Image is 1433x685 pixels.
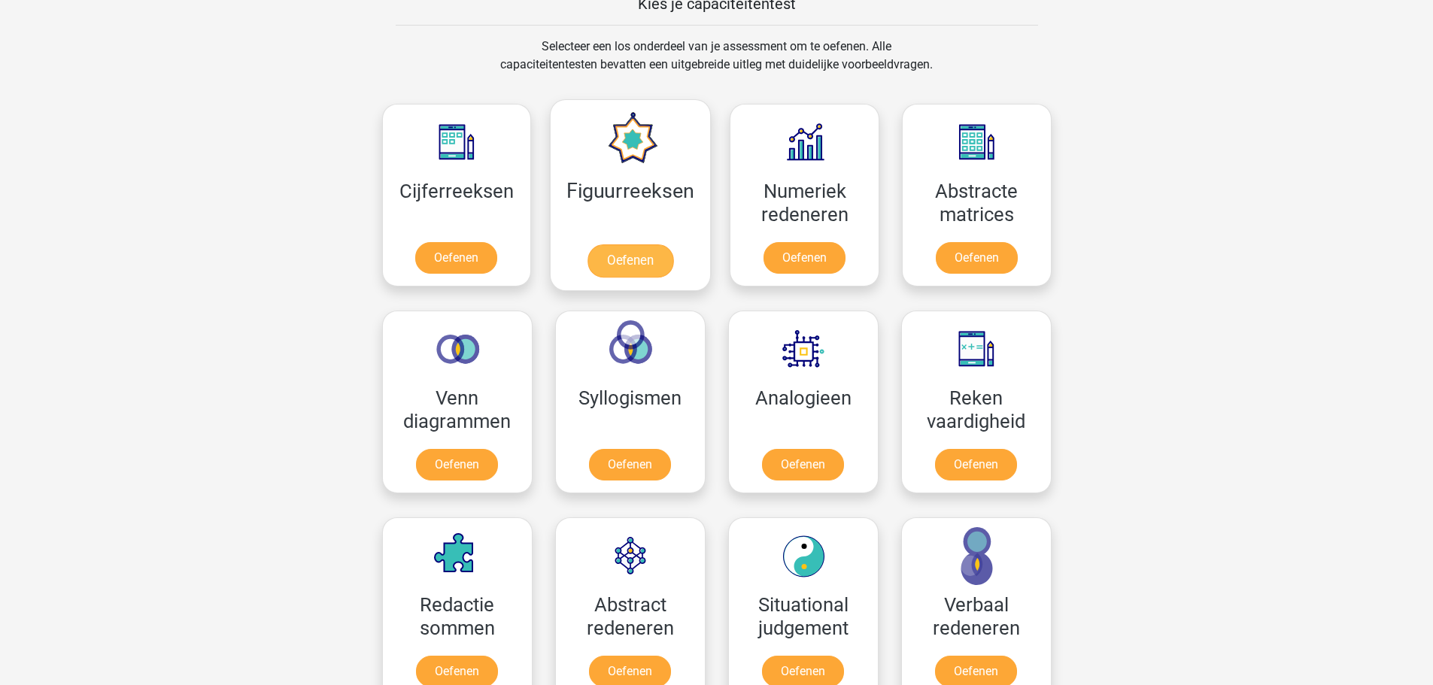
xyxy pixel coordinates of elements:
a: Oefenen [764,242,846,274]
div: Selecteer een los onderdeel van je assessment om te oefenen. Alle capaciteitentesten bevatten een... [486,38,947,92]
a: Oefenen [415,242,497,274]
a: Oefenen [935,449,1017,480]
a: Oefenen [589,449,671,480]
a: Oefenen [416,449,498,480]
a: Oefenen [762,449,844,480]
a: Oefenen [936,242,1018,274]
a: Oefenen [587,244,673,277]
